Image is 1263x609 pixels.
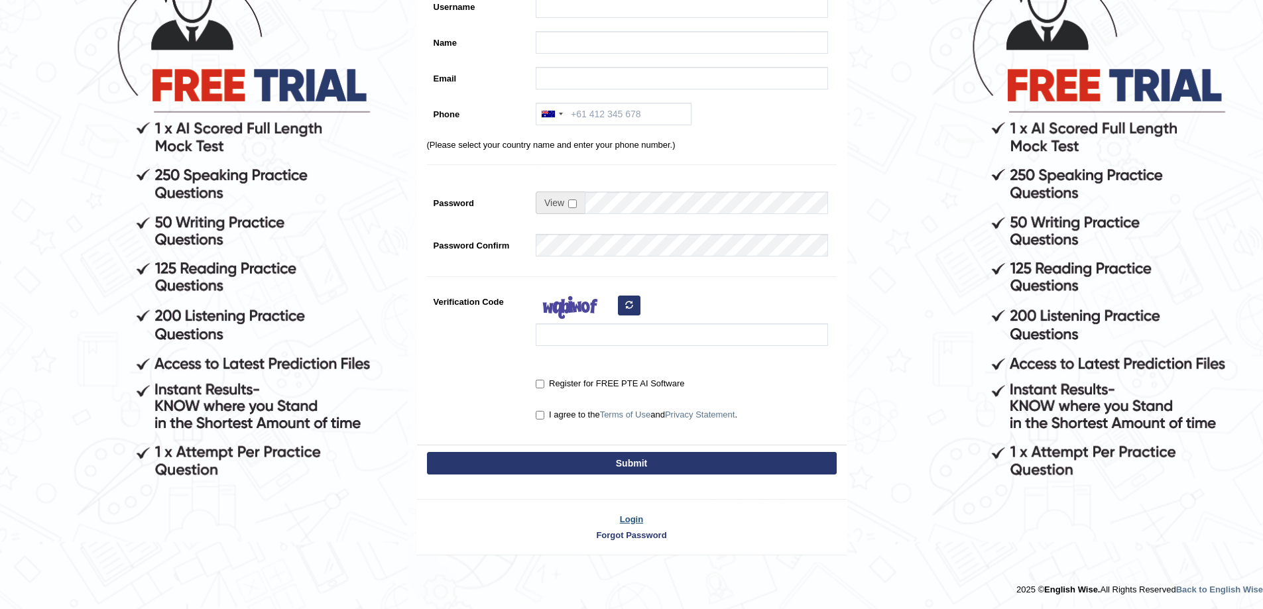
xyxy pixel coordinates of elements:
[427,138,837,151] p: (Please select your country name and enter your phone number.)
[427,31,530,49] label: Name
[1016,577,1263,596] div: 2025 © All Rights Reserved
[536,380,544,388] input: Register for FREE PTE AI Software
[568,199,577,208] input: Show/Hide Password
[427,192,530,209] label: Password
[427,452,837,474] button: Submit
[536,103,692,125] input: +61 412 345 678
[417,529,847,541] a: Forgot Password
[417,513,847,526] a: Login
[536,411,544,419] input: I agree to theTerms of UseandPrivacy Statement.
[1176,584,1263,594] a: Back to English Wise
[1044,584,1100,594] strong: English Wise.
[665,410,735,419] a: Privacy Statement
[536,408,737,421] label: I agree to the and .
[536,377,684,390] label: Register for FREE PTE AI Software
[427,290,530,308] label: Verification Code
[536,103,567,125] div: Australia: +61
[600,410,651,419] a: Terms of Use
[427,67,530,85] label: Email
[427,103,530,121] label: Phone
[427,234,530,252] label: Password Confirm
